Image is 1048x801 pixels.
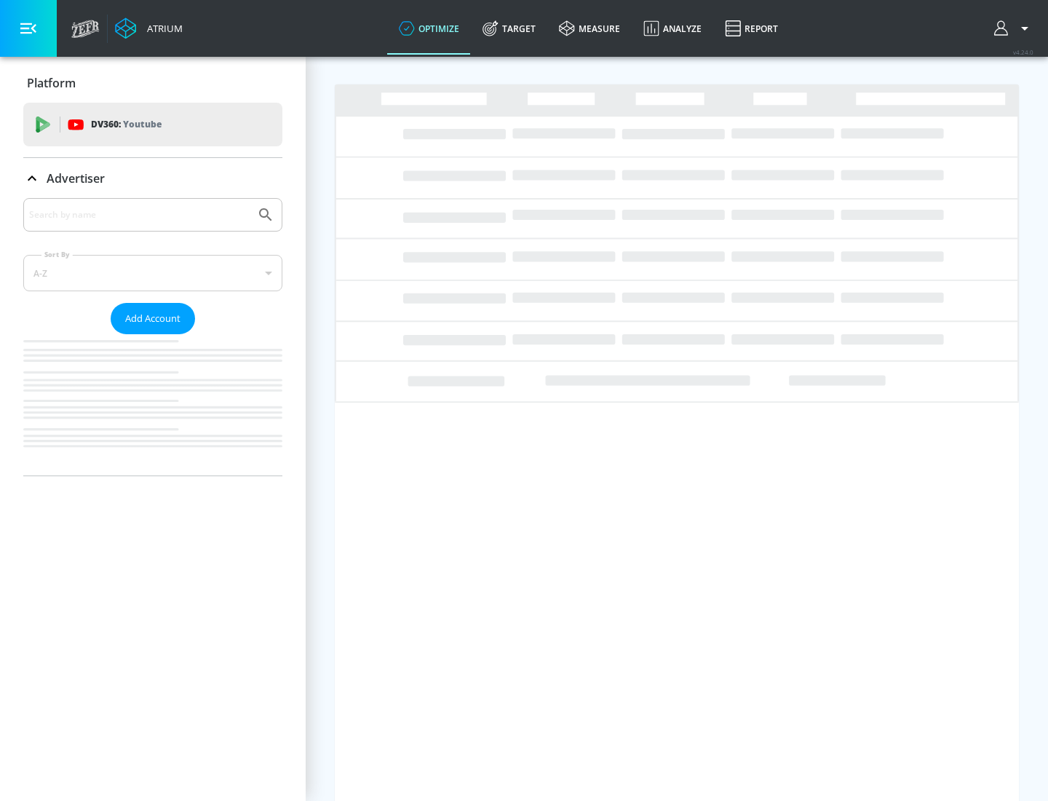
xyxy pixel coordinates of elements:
div: Advertiser [23,198,282,476]
span: v 4.24.0 [1013,48,1033,56]
div: A-Z [23,255,282,291]
input: Search by name [29,205,250,224]
div: Advertiser [23,158,282,199]
a: measure [547,2,632,55]
a: Analyze [632,2,713,55]
a: Target [471,2,547,55]
div: Atrium [141,22,183,35]
div: DV360: Youtube [23,103,282,146]
p: Advertiser [47,170,105,186]
a: Report [713,2,790,55]
button: Add Account [111,303,195,334]
nav: list of Advertiser [23,334,282,476]
p: DV360: [91,117,162,133]
span: Add Account [125,310,180,327]
div: Platform [23,63,282,103]
p: Youtube [123,117,162,132]
a: Atrium [115,17,183,39]
label: Sort By [41,250,73,259]
p: Platform [27,75,76,91]
a: optimize [387,2,471,55]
